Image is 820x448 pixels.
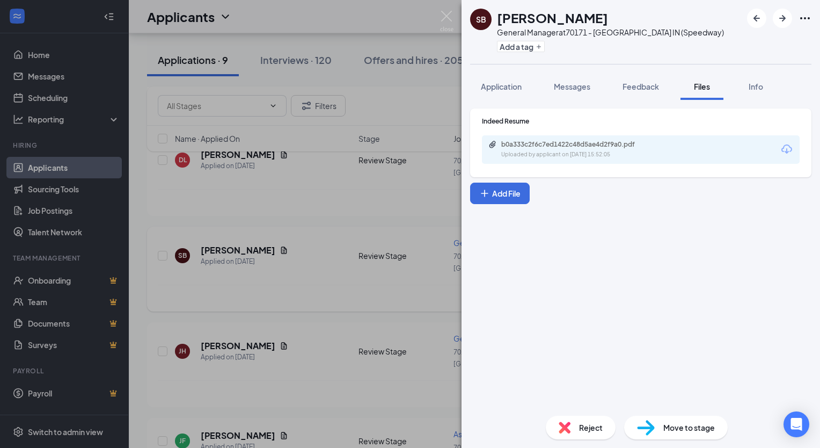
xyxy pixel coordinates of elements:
[501,150,662,159] div: Uploaded by applicant on [DATE] 15:52:05
[780,143,793,156] svg: Download
[747,9,766,28] button: ArrowLeftNew
[497,27,724,38] div: General Manager at 70171 - [GEOGRAPHIC_DATA] IN (Speedway)
[799,12,811,25] svg: Ellipses
[481,82,522,91] span: Application
[773,9,792,28] button: ArrowRight
[501,140,651,149] div: b0a333c2f6c7ed1422c48d5ae4d2f9a0.pdf
[579,422,603,433] span: Reject
[663,422,715,433] span: Move to stage
[623,82,659,91] span: Feedback
[694,82,710,91] span: Files
[488,140,662,159] a: Paperclipb0a333c2f6c7ed1422c48d5ae4d2f9a0.pdfUploaded by applicant on [DATE] 15:52:05
[784,411,809,437] div: Open Intercom Messenger
[479,188,490,199] svg: Plus
[750,12,763,25] svg: ArrowLeftNew
[497,41,545,52] button: PlusAdd a tag
[749,82,763,91] span: Info
[488,140,497,149] svg: Paperclip
[476,14,486,25] div: SB
[497,9,608,27] h1: [PERSON_NAME]
[470,183,530,204] button: Add FilePlus
[776,12,789,25] svg: ArrowRight
[536,44,542,50] svg: Plus
[554,82,590,91] span: Messages
[482,117,800,126] div: Indeed Resume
